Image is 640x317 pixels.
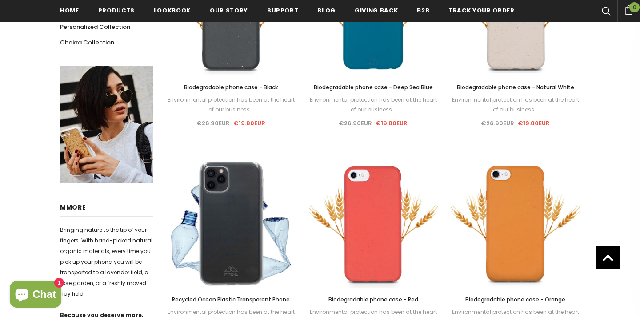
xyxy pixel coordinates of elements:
span: Our Story [210,6,248,15]
span: 0 [629,2,640,12]
inbox-online-store-chat: Shopify online store chat [7,281,64,310]
a: Biodegradable phone case - Red [309,295,438,305]
div: Environmental protection has been at the heart of our business... [167,95,296,115]
span: €19.80EUR [376,119,408,127]
a: 0 [617,4,640,15]
span: Biodegradable phone case - Deep Sea Blue [314,83,433,91]
a: Recycled Ocean Plastic Transparent Phone Case [167,295,296,305]
a: Biodegradable phone case - Deep Sea Blue [309,83,438,92]
span: Home [60,6,79,15]
span: support [267,6,299,15]
span: Biodegradable phone case - Black [184,83,278,91]
span: Lookbook [154,6,191,15]
span: Track your order [448,6,514,15]
a: Chakra Collection [60,35,114,50]
a: Biodegradable phone case - Orange [451,295,580,305]
span: Personalized Collection [60,23,130,31]
p: Bringing nature to the tip of your fingers. With hand-picked natural organic materials, every tim... [60,225,153,299]
a: Biodegradable phone case - Black [167,83,296,92]
span: €19.80EUR [233,119,265,127]
a: Biodegradable phone case - Natural White [451,83,580,92]
span: Biodegradable phone case - Natural White [457,83,574,91]
span: Products [98,6,135,15]
div: Environmental protection has been at the heart of our business... [451,95,580,115]
span: Biodegradable phone case - Red [328,296,418,303]
span: B2B [417,6,429,15]
span: Recycled Ocean Plastic Transparent Phone Case [172,296,294,313]
a: Personalized Collection [60,19,130,35]
span: Chakra Collection [60,38,114,47]
span: Biodegradable phone case - Orange [465,296,565,303]
span: Blog [317,6,336,15]
span: €19.80EUR [518,119,550,127]
span: €26.90EUR [196,119,230,127]
span: Giving back [355,6,398,15]
div: Environmental protection has been at the heart of our business... [309,95,438,115]
span: €26.90EUR [339,119,372,127]
span: MMORE [60,203,86,212]
span: €26.90EUR [481,119,514,127]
